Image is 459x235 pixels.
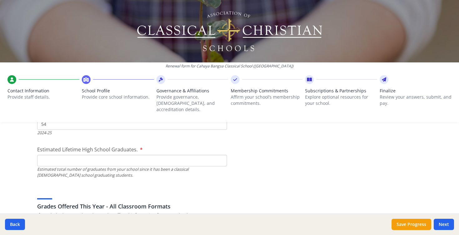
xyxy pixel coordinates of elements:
p: Provide governance, [DEMOGRAPHIC_DATA], and accreditation details. [156,94,228,113]
p: Explore optional resources for your school. [305,94,377,106]
button: Save Progress [392,219,431,230]
h3: Grades Offered This Year - All Classroom Formats [37,202,422,211]
img: Logo [136,9,323,53]
span: School Profile [82,88,154,94]
span: Governance & Affiliations [156,88,228,94]
span: Contact Information [7,88,79,94]
span: Estimated Lifetime High School Graduates. [37,146,138,153]
p: Review your answers, submit, and pay. [380,94,452,106]
button: Back [5,219,25,230]
p: Provide core school information. [82,94,154,100]
span: Finalize [380,88,452,94]
p: Provide staff details. [7,94,79,100]
span: Membership Commitments [231,88,303,94]
span: Subscriptions & Partnerships [305,88,377,94]
div: Estimated total number of graduates from your school since it has been a classical [DEMOGRAPHIC_D... [37,166,227,178]
button: Next [434,219,454,230]
div: 2024-25 [37,130,227,136]
p: Affirm your school’s membership commitments. [231,94,303,106]
p: If needed, please update the grades offered information for your school. [37,212,422,218]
